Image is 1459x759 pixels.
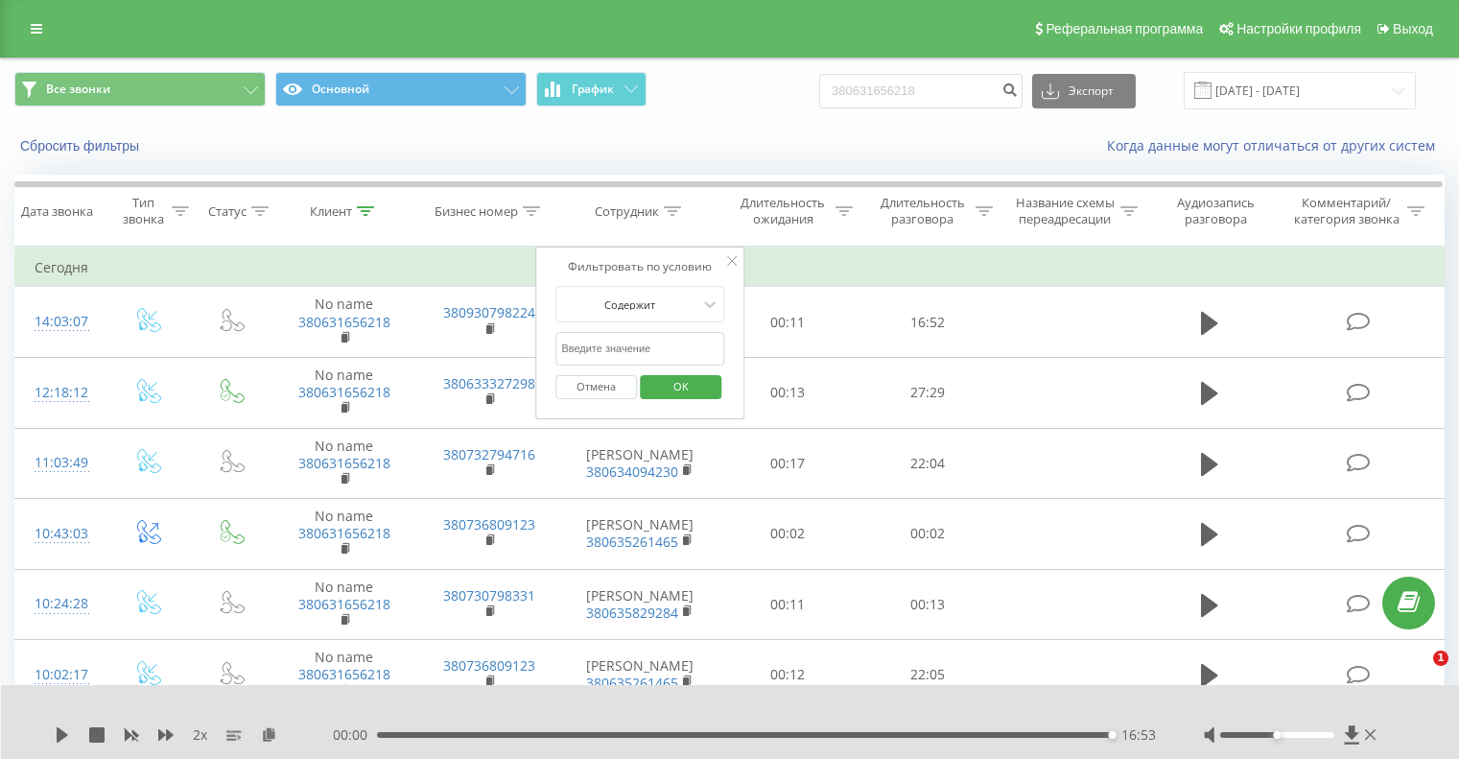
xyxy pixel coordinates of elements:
[1107,136,1445,154] a: Когда данные могут отличаться от других систем
[562,428,718,499] td: [PERSON_NAME]
[35,585,85,623] div: 10:24:28
[271,499,416,570] td: No name
[443,303,535,321] a: 380930798224
[640,375,721,399] button: OK
[586,463,678,481] a: 380634094230
[1160,195,1272,227] div: Аудиозапись разговора
[555,257,724,276] div: Фильтровать по условию
[1273,731,1281,739] div: Accessibility label
[858,287,997,358] td: 16:52
[536,72,647,107] button: График
[1393,21,1433,36] span: Выход
[443,374,535,392] a: 380633327298
[193,725,207,745] span: 2 x
[1394,651,1440,697] iframe: Intercom live chat
[1236,21,1361,36] span: Настройки профиля
[271,569,416,640] td: No name
[1032,74,1136,108] button: Экспорт
[443,515,535,534] a: 380736809123
[1109,731,1117,739] div: Accessibility label
[35,374,85,412] div: 12:18:12
[586,674,678,692] a: 380635261465
[1433,651,1448,666] span: 1
[858,428,997,499] td: 22:04
[858,499,997,570] td: 00:02
[15,249,1445,287] td: Сегодня
[562,640,718,711] td: [PERSON_NAME]
[14,72,266,107] button: Все звонки
[1121,725,1156,745] span: 16:53
[595,203,659,220] div: Сотрудник
[298,454,390,472] a: 380631656218
[333,725,377,745] span: 00:00
[310,203,352,220] div: Клиент
[718,428,858,499] td: 00:17
[271,287,416,358] td: No name
[21,203,93,220] div: Дата звонка
[718,287,858,358] td: 00:11
[271,640,416,711] td: No name
[35,303,85,341] div: 14:03:07
[875,195,971,227] div: Длительность разговора
[1015,195,1116,227] div: Название схемы переадресации
[586,533,678,551] a: 380635261465
[555,375,637,399] button: Отмена
[443,656,535,675] a: 380736809123
[572,83,614,96] span: График
[298,524,390,542] a: 380631656218
[35,444,85,482] div: 11:03:49
[298,595,390,613] a: 380631656218
[298,383,390,401] a: 380631656218
[298,665,390,683] a: 380631656218
[275,72,527,107] button: Основной
[718,640,858,711] td: 00:12
[443,586,535,605] a: 380730798331
[121,195,166,227] div: Тип звонка
[718,357,858,428] td: 00:13
[586,604,678,622] a: 380635829284
[1046,21,1203,36] span: Реферальная программа
[819,74,1023,108] input: Поиск по номеру
[736,195,832,227] div: Длительность ожидания
[46,82,110,97] span: Все звонки
[858,640,997,711] td: 22:05
[858,357,997,428] td: 27:29
[562,499,718,570] td: [PERSON_NAME]
[555,332,724,366] input: Введите значение
[35,515,85,553] div: 10:43:03
[443,445,535,463] a: 380732794716
[35,656,85,694] div: 10:02:17
[562,569,718,640] td: [PERSON_NAME]
[718,569,858,640] td: 00:11
[208,203,247,220] div: Статус
[718,499,858,570] td: 00:02
[858,569,997,640] td: 00:13
[271,357,416,428] td: No name
[654,371,708,401] span: OK
[435,203,518,220] div: Бизнес номер
[14,137,149,154] button: Сбросить фильтры
[298,313,390,331] a: 380631656218
[271,428,416,499] td: No name
[1290,195,1402,227] div: Комментарий/категория звонка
